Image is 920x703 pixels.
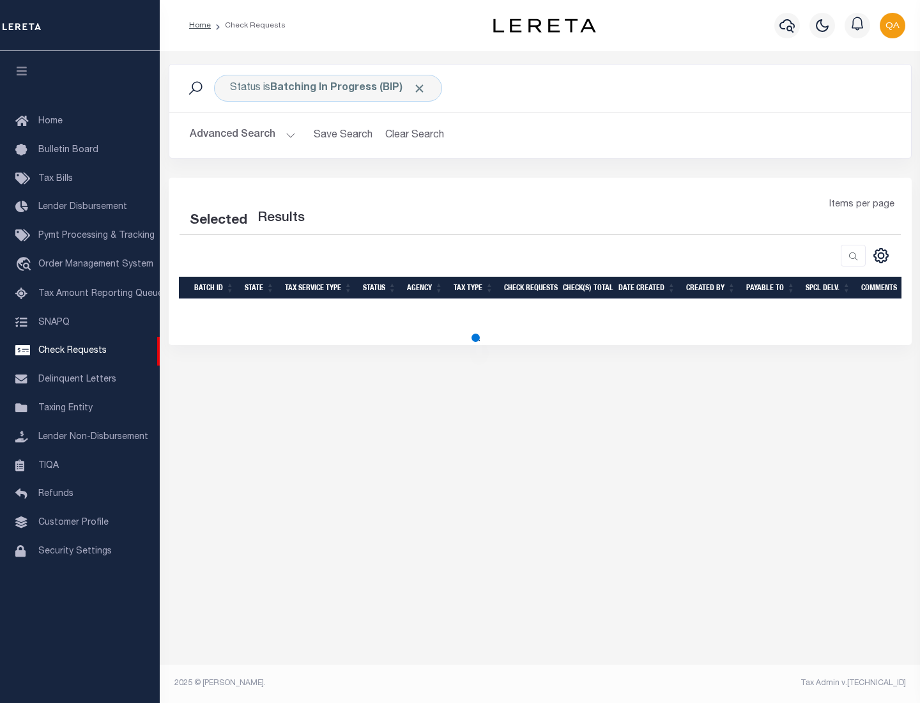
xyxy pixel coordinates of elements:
[413,82,426,95] span: Click to Remove
[499,277,558,299] th: Check Requests
[270,83,426,93] b: Batching In Progress (BIP)
[38,260,153,269] span: Order Management System
[448,277,499,299] th: Tax Type
[613,277,681,299] th: Date Created
[38,231,155,240] span: Pymt Processing & Tracking
[240,277,280,299] th: State
[38,346,107,355] span: Check Requests
[190,211,247,231] div: Selected
[38,117,63,126] span: Home
[558,277,613,299] th: Check(s) Total
[880,13,905,38] img: svg+xml;base64,PHN2ZyB4bWxucz0iaHR0cDovL3d3dy53My5vcmcvMjAwMC9zdmciIHBvaW50ZXItZXZlbnRzPSJub25lIi...
[493,19,595,33] img: logo-dark.svg
[214,75,442,102] div: Click to Edit
[741,277,801,299] th: Payable To
[38,375,116,384] span: Delinquent Letters
[38,174,73,183] span: Tax Bills
[856,277,914,299] th: Comments
[681,277,741,299] th: Created By
[38,203,127,212] span: Lender Disbursement
[257,208,305,229] label: Results
[189,277,240,299] th: Batch Id
[38,433,148,442] span: Lender Non-Disbursement
[38,490,73,498] span: Refunds
[38,404,93,413] span: Taxing Entity
[280,277,358,299] th: Tax Service Type
[38,318,70,327] span: SNAPQ
[306,123,380,148] button: Save Search
[189,22,211,29] a: Home
[801,277,856,299] th: Spcl Delv.
[380,123,450,148] button: Clear Search
[38,518,109,527] span: Customer Profile
[402,277,448,299] th: Agency
[211,20,286,31] li: Check Requests
[38,547,112,556] span: Security Settings
[549,677,906,689] div: Tax Admin v.[TECHNICAL_ID]
[829,198,894,212] span: Items per page
[38,146,98,155] span: Bulletin Board
[358,277,402,299] th: Status
[38,461,59,470] span: TIQA
[15,257,36,274] i: travel_explore
[165,677,540,689] div: 2025 © [PERSON_NAME].
[38,290,163,298] span: Tax Amount Reporting Queue
[190,123,296,148] button: Advanced Search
